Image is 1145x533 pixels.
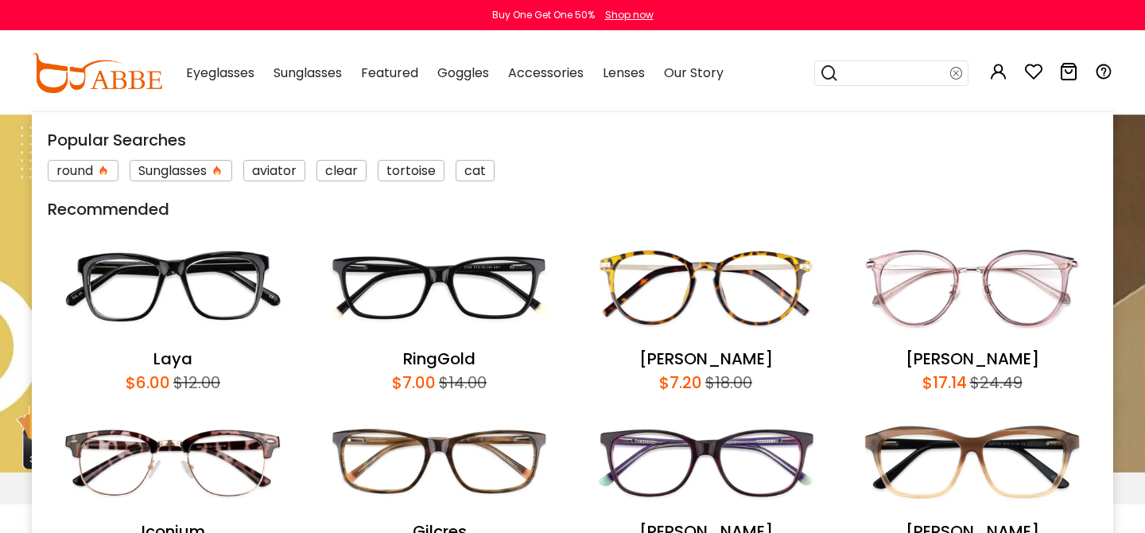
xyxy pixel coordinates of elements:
[130,160,232,181] div: Sunglasses
[605,8,654,22] div: Shop now
[48,229,298,347] img: Laya
[32,53,162,93] img: abbeglasses.com
[597,8,654,21] a: Shop now
[48,403,298,520] img: Iconium
[508,64,584,82] span: Accessories
[437,64,489,82] span: Goggles
[456,160,495,181] div: cat
[492,8,595,22] div: Buy One Get One 50%
[967,371,1023,395] div: $24.49
[48,128,1097,152] div: Popular Searches
[243,160,305,181] div: aviator
[126,371,170,395] div: $6.00
[16,406,76,469] img: mini welcome offer
[170,371,220,395] div: $12.00
[274,64,342,82] span: Sunglasses
[378,160,444,181] div: tortoise
[186,64,254,82] span: Eyeglasses
[392,371,436,395] div: $7.00
[403,348,475,370] a: RingGold
[361,64,418,82] span: Featured
[847,403,1097,520] img: Sonia
[48,197,1097,221] div: Recommended
[664,64,724,82] span: Our Story
[314,229,565,347] img: RingGold
[847,229,1097,347] img: Naomi
[639,348,773,370] a: [PERSON_NAME]
[436,371,487,395] div: $14.00
[603,64,645,82] span: Lenses
[316,160,367,181] div: clear
[314,403,565,520] img: Gilcres
[153,348,192,370] a: Laya
[906,348,1039,370] a: [PERSON_NAME]
[580,403,831,520] img: Hibbard
[922,371,967,395] div: $17.14
[702,371,752,395] div: $18.00
[580,229,831,347] img: Callie
[659,371,702,395] div: $7.20
[48,160,118,181] div: round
